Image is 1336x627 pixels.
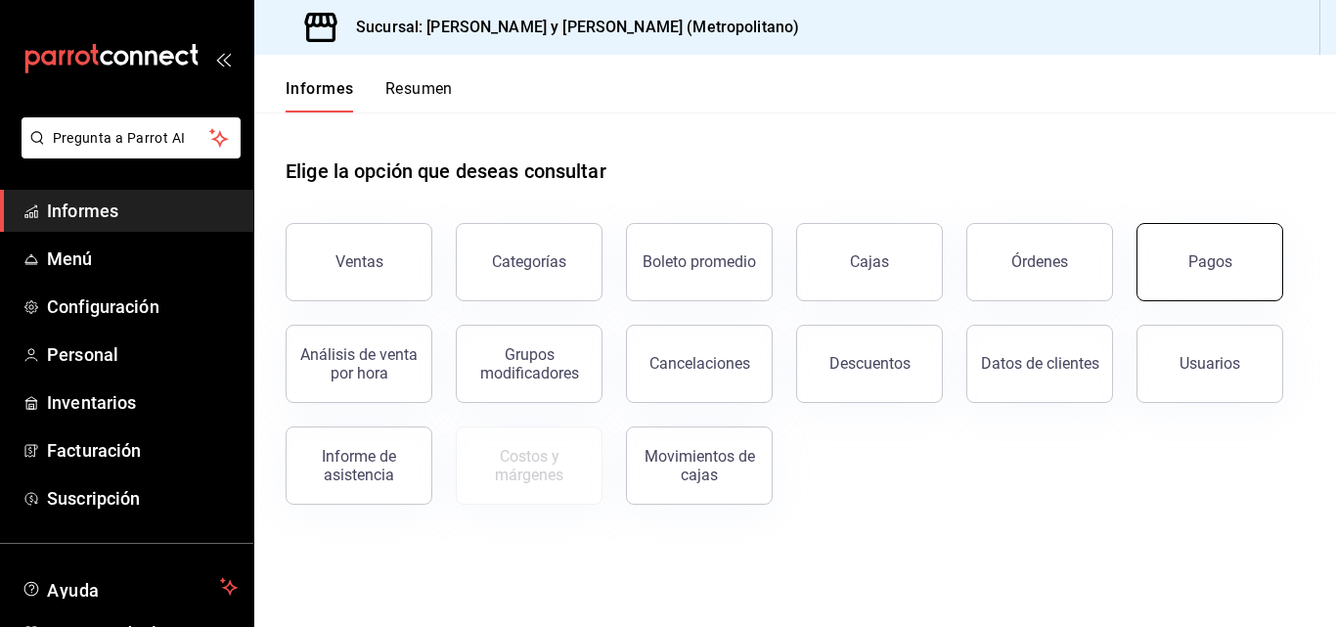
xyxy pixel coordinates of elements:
font: Resumen [385,79,453,98]
button: Ventas [286,223,432,301]
font: Grupos modificadores [480,345,579,382]
font: Sucursal: [PERSON_NAME] y [PERSON_NAME] (Metropolitano) [356,18,799,36]
button: Contrata inventarios para ver este informe [456,426,602,505]
button: Cancelaciones [626,325,773,403]
font: Pregunta a Parrot AI [53,130,186,146]
button: Cajas [796,223,943,301]
font: Informes [47,201,118,221]
div: pestañas de navegación [286,78,453,112]
button: Descuentos [796,325,943,403]
font: Categorías [492,252,566,271]
button: abrir_cajón_menú [215,51,231,67]
font: Informe de asistencia [322,447,396,484]
button: Análisis de venta por hora [286,325,432,403]
button: Informe de asistencia [286,426,432,505]
button: Usuarios [1136,325,1283,403]
font: Cancelaciones [649,354,750,373]
font: Descuentos [829,354,911,373]
button: Pagos [1136,223,1283,301]
button: Categorías [456,223,602,301]
font: Elige la opción que deseas consultar [286,159,606,183]
font: Configuración [47,296,159,317]
font: Informes [286,79,354,98]
button: Órdenes [966,223,1113,301]
font: Menú [47,248,93,269]
font: Ventas [335,252,383,271]
font: Personal [47,344,118,365]
font: Cajas [850,252,889,271]
font: Ayuda [47,580,100,601]
a: Pregunta a Parrot AI [14,142,241,162]
font: Análisis de venta por hora [300,345,418,382]
font: Suscripción [47,488,140,509]
button: Pregunta a Parrot AI [22,117,241,158]
font: Costos y márgenes [495,447,563,484]
button: Movimientos de cajas [626,426,773,505]
font: Pagos [1188,252,1232,271]
button: Datos de clientes [966,325,1113,403]
font: Movimientos de cajas [645,447,755,484]
font: Inventarios [47,392,136,413]
button: Grupos modificadores [456,325,602,403]
font: Datos de clientes [981,354,1099,373]
font: Facturación [47,440,141,461]
font: Órdenes [1011,252,1068,271]
font: Usuarios [1180,354,1240,373]
button: Boleto promedio [626,223,773,301]
font: Boleto promedio [643,252,756,271]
